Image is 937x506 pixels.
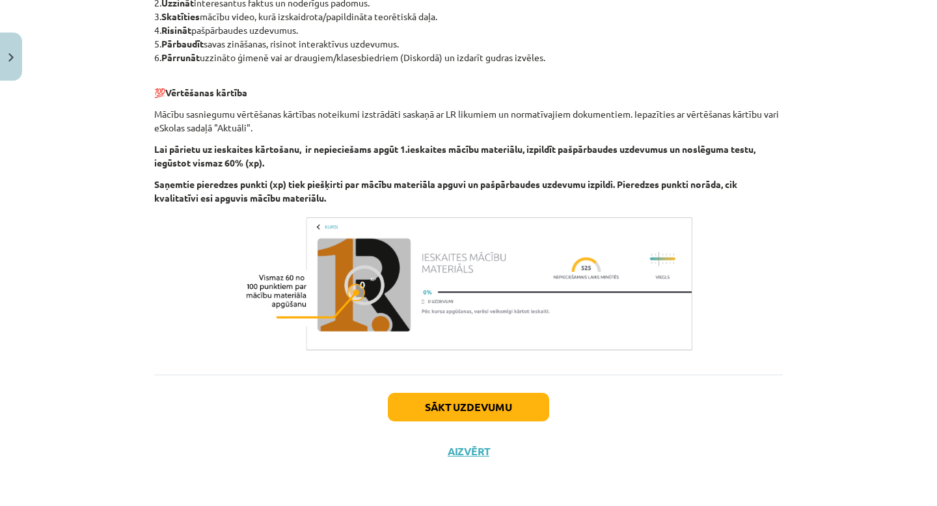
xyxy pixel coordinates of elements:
b: Lai pārietu uz ieskaites kārtošanu, ir nepieciešams apgūt 1.ieskaites mācību materiālu, izpildīt ... [154,143,755,168]
p: 💯 [154,72,783,100]
b: Saņemtie pieredzes punkti (xp) tiek piešķirti par mācību materiāla apguvi un pašpārbaudes uzdevum... [154,178,737,204]
button: Sākt uzdevumu [388,393,549,421]
b: Skatīties [161,10,200,22]
p: Mācību sasniegumu vērtēšanas kārtības noteikumi izstrādāti saskaņā ar LR likumiem un normatīvajie... [154,107,783,135]
b: Pārbaudīt [161,38,204,49]
b: Risināt [161,24,191,36]
b: Vērtēšanas kārtība [165,87,247,98]
b: Pārrunāt [161,51,200,63]
button: Aizvērt [444,445,493,458]
img: icon-close-lesson-0947bae3869378f0d4975bcd49f059093ad1ed9edebbc8119c70593378902aed.svg [8,53,14,62]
